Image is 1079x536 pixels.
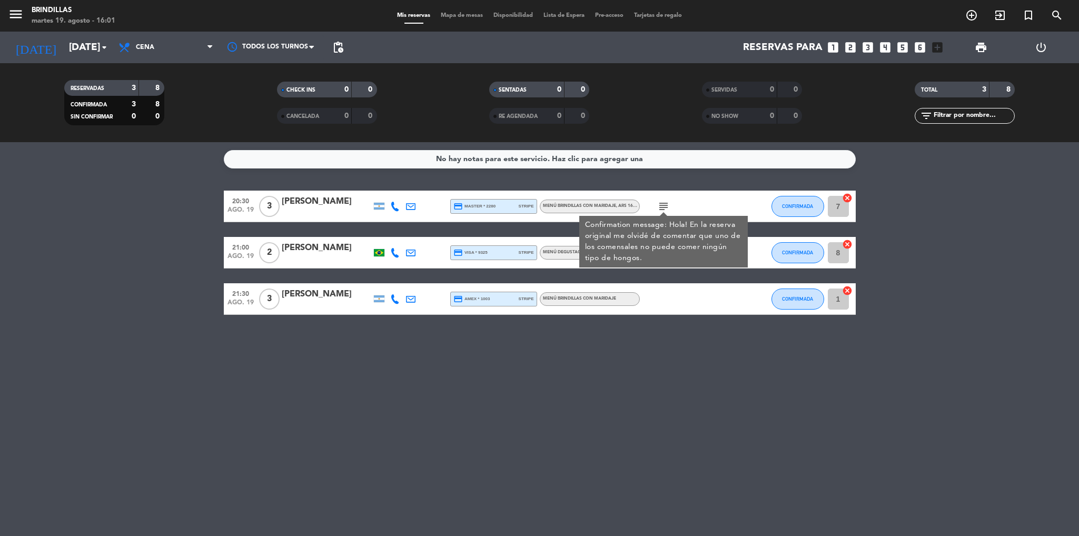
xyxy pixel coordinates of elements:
[453,202,496,211] span: master * 2280
[616,204,645,208] span: , ARS 160.000
[557,112,561,120] strong: 0
[581,86,587,93] strong: 0
[453,202,463,211] i: credit_card
[368,112,374,120] strong: 0
[557,86,561,93] strong: 0
[711,114,738,119] span: NO SHOW
[861,41,875,54] i: looks_3
[878,41,892,54] i: looks_4
[933,110,1014,122] input: Filtrar por nombre...
[71,102,107,107] span: CONFIRMADA
[8,36,64,59] i: [DATE]
[519,249,534,256] span: stripe
[994,9,1006,22] i: exit_to_app
[227,253,254,265] span: ago. 19
[227,206,254,219] span: ago. 19
[155,113,162,120] strong: 0
[282,241,371,255] div: [PERSON_NAME]
[743,42,823,53] span: Reservas para
[155,84,162,92] strong: 8
[32,5,115,16] div: Brindillas
[8,6,24,22] i: menu
[344,86,349,93] strong: 0
[543,204,645,208] span: Menú Brindillas con Maridaje
[771,242,824,263] button: CONFIRMADA
[538,13,590,18] span: Lista de Espera
[286,114,319,119] span: CANCELADA
[921,87,937,93] span: TOTAL
[71,86,104,91] span: RESERVADAS
[794,86,800,93] strong: 0
[1006,86,1013,93] strong: 8
[519,203,534,210] span: stripe
[282,287,371,301] div: [PERSON_NAME]
[1035,41,1047,54] i: power_settings_new
[920,110,933,122] i: filter_list
[581,112,587,120] strong: 0
[1051,9,1063,22] i: search
[519,295,534,302] span: stripe
[227,194,254,206] span: 20:30
[782,250,813,255] span: CONFIRMADA
[499,87,527,93] span: SENTADAS
[842,239,853,250] i: cancel
[657,200,670,213] i: subject
[286,87,315,93] span: CHECK INS
[930,41,944,54] i: add_box
[982,86,986,93] strong: 3
[453,294,463,304] i: credit_card
[770,86,774,93] strong: 0
[1022,9,1035,22] i: turned_in_not
[826,41,840,54] i: looks_one
[392,13,435,18] span: Mis reservas
[842,193,853,203] i: cancel
[453,248,463,257] i: credit_card
[332,41,344,54] span: pending_actions
[227,299,254,311] span: ago. 19
[585,220,742,264] div: Confirmation message: Hola! En la reserva original me olvidé de comentar que uno de los comensale...
[590,13,629,18] span: Pre-acceso
[98,41,111,54] i: arrow_drop_down
[344,112,349,120] strong: 0
[259,196,280,217] span: 3
[629,13,687,18] span: Tarjetas de regalo
[499,114,538,119] span: RE AGENDADA
[771,289,824,310] button: CONFIRMADA
[711,87,737,93] span: SERVIDAS
[488,13,538,18] span: Disponibilidad
[436,153,643,165] div: No hay notas para este servicio. Haz clic para agregar una
[282,195,371,209] div: [PERSON_NAME]
[435,13,488,18] span: Mapa de mesas
[896,41,909,54] i: looks_5
[543,250,623,254] span: Menú Degustación con Maridaje
[842,285,853,296] i: cancel
[8,6,24,26] button: menu
[453,248,488,257] span: visa * 9325
[782,203,813,209] span: CONFIRMADA
[453,294,490,304] span: amex * 1003
[782,296,813,302] span: CONFIRMADA
[132,84,136,92] strong: 3
[770,112,774,120] strong: 0
[259,242,280,263] span: 2
[368,86,374,93] strong: 0
[543,296,616,301] span: Menú Brindillas con Maridaje
[155,101,162,108] strong: 8
[227,287,254,299] span: 21:30
[71,114,113,120] span: SIN CONFIRMAR
[794,112,800,120] strong: 0
[132,101,136,108] strong: 3
[771,196,824,217] button: CONFIRMADA
[227,241,254,253] span: 21:00
[913,41,927,54] i: looks_6
[844,41,857,54] i: looks_two
[965,9,978,22] i: add_circle_outline
[32,16,115,26] div: martes 19. agosto - 16:01
[259,289,280,310] span: 3
[136,44,154,51] span: Cena
[975,41,987,54] span: print
[1011,32,1071,63] div: LOG OUT
[132,113,136,120] strong: 0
